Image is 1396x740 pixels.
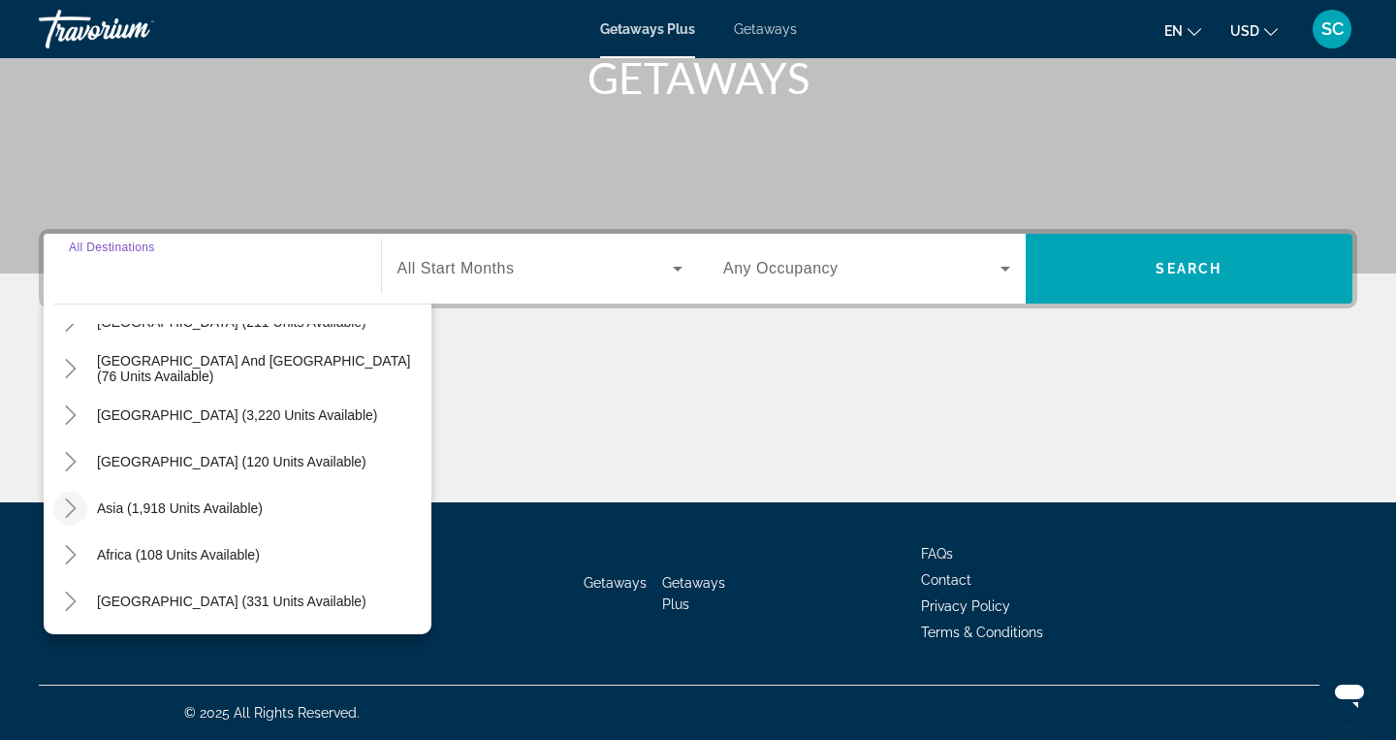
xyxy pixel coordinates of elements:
[97,454,366,469] span: [GEOGRAPHIC_DATA] (120 units available)
[184,705,360,721] span: © 2025 All Rights Reserved.
[1026,234,1353,304] button: Search
[1307,9,1357,49] button: User Menu
[87,584,376,619] button: [GEOGRAPHIC_DATA] (331 units available)
[53,306,87,339] button: Toggle Australia (211 units available)
[921,625,1043,640] a: Terms & Conditions
[1156,261,1221,276] span: Search
[44,234,1352,304] div: Search widget
[87,351,431,386] button: [GEOGRAPHIC_DATA] and [GEOGRAPHIC_DATA] (76 units available)
[397,260,515,276] span: All Start Months
[723,260,839,276] span: Any Occupancy
[53,445,87,479] button: Toggle Central America (120 units available)
[87,444,376,479] button: [GEOGRAPHIC_DATA] (120 units available)
[87,537,270,572] button: Africa (108 units available)
[53,585,87,619] button: Toggle Middle East (331 units available)
[53,538,87,572] button: Toggle Africa (108 units available)
[584,575,647,591] a: Getaways
[1230,23,1259,39] span: USD
[1164,23,1183,39] span: en
[87,398,387,433] button: [GEOGRAPHIC_DATA] (3,220 units available)
[1164,16,1201,45] button: Change language
[87,491,272,526] button: Asia (1,918 units available)
[53,352,87,386] button: Toggle South Pacific and Oceania (76 units available)
[662,575,725,612] a: Getaways Plus
[97,547,260,563] span: Africa (108 units available)
[87,305,376,339] button: [GEOGRAPHIC_DATA] (211 units available)
[1318,662,1380,724] iframe: Bouton de lancement de la fenêtre de messagerie
[97,500,263,516] span: Asia (1,918 units available)
[1230,16,1278,45] button: Change currency
[921,572,971,588] a: Contact
[97,594,366,609] span: [GEOGRAPHIC_DATA] (331 units available)
[1321,19,1344,39] span: SC
[53,399,87,433] button: Toggle South America (3,220 units available)
[600,21,695,37] a: Getaways Plus
[69,241,155,253] span: All Destinations
[734,21,797,37] a: Getaways
[921,546,953,562] a: FAQs
[97,353,422,384] span: [GEOGRAPHIC_DATA] and [GEOGRAPHIC_DATA] (76 units available)
[39,4,233,54] a: Travorium
[97,407,377,423] span: [GEOGRAPHIC_DATA] (3,220 units available)
[53,492,87,526] button: Toggle Asia (1,918 units available)
[921,598,1010,614] a: Privacy Policy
